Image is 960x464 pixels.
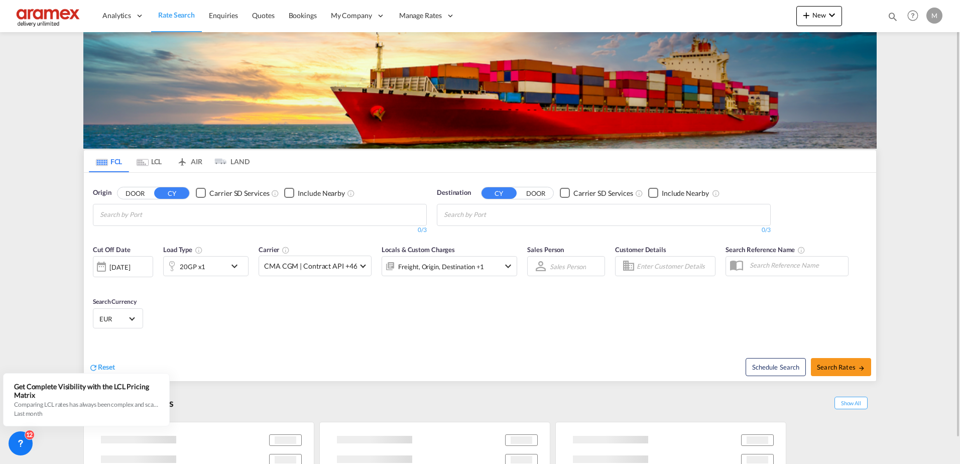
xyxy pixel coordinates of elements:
md-checkbox: Checkbox No Ink [284,188,345,198]
md-icon: icon-chevron-down [502,260,514,272]
md-icon: Your search will be saved by the below given name [797,246,805,254]
span: Reset [98,363,115,371]
img: LCL+%26+FCL+BACKGROUND.png [83,32,877,149]
div: icon-magnify [887,11,898,26]
span: Help [904,7,921,24]
span: Cut Off Date [93,246,131,254]
div: Carrier SD Services [573,188,633,198]
md-tab-item: FCL [89,150,129,172]
input: Enter Customer Details [637,259,712,274]
span: Enquiries [209,11,238,20]
span: Bookings [289,11,317,20]
span: Manage Rates [399,11,442,21]
div: icon-refreshReset [89,362,115,373]
div: 0/3 [437,226,771,235]
md-icon: icon-plus 400-fg [800,9,812,21]
span: Sales Person [527,246,564,254]
span: Origin [93,188,111,198]
div: Freight Origin Destination Factory Stuffing [398,260,484,274]
input: Chips input. [444,207,539,223]
span: New [800,11,838,19]
md-chips-wrap: Chips container with autocompletion. Enter the text area, type text to search, and then use the u... [98,204,199,223]
div: Freight Origin Destination Factory Stuffingicon-chevron-down [382,256,517,276]
span: Customer Details [615,246,666,254]
button: DOOR [117,187,153,199]
input: Search Reference Name [745,258,848,273]
md-checkbox: Checkbox No Ink [560,188,633,198]
div: OriginDOOR CY Checkbox No InkUnchecked: Search for CY (Container Yard) services for all selected ... [84,173,876,381]
span: Rate Search [158,11,195,19]
div: 0/3 [93,226,427,235]
div: M [926,8,942,24]
span: Locals & Custom Charges [382,246,455,254]
md-chips-wrap: Chips container with autocompletion. Enter the text area, type text to search, and then use the u... [442,204,543,223]
span: Search Reference Name [726,246,805,254]
md-icon: icon-chevron-down [826,9,838,21]
md-select: Sales Person [549,259,587,274]
button: CY [154,187,189,199]
md-icon: Unchecked: Ignores neighbouring ports when fetching rates.Checked : Includes neighbouring ports w... [712,189,720,197]
span: Search Rates [817,363,865,371]
md-icon: The selected Trucker/Carrierwill be displayed in the rate results If the rates are from another f... [282,246,290,254]
span: Search Currency [93,298,137,305]
span: Show All [834,397,868,409]
md-icon: icon-airplane [176,156,188,163]
md-icon: icon-information-outline [195,246,203,254]
md-tab-item: LCL [129,150,169,172]
button: CY [482,187,517,199]
button: icon-plus 400-fgNewicon-chevron-down [796,6,842,26]
md-icon: Unchecked: Search for CY (Container Yard) services for all selected carriers.Checked : Search for... [271,189,279,197]
md-tab-item: LAND [209,150,250,172]
md-tab-item: AIR [169,150,209,172]
md-icon: icon-refresh [89,363,98,372]
div: [DATE] [93,256,153,277]
span: My Company [331,11,372,21]
button: DOOR [518,187,553,199]
span: Carrier [259,246,290,254]
md-icon: Unchecked: Search for CY (Container Yard) services for all selected carriers.Checked : Search for... [635,189,643,197]
span: Load Type [163,246,203,254]
span: CMA CGM | Contract API +46 [264,261,357,271]
md-select: Select Currency: € EUREuro [98,311,138,326]
md-checkbox: Checkbox No Ink [648,188,709,198]
md-datepicker: Select [93,276,100,290]
input: Chips input. [100,207,195,223]
div: Help [904,7,926,25]
span: Quotes [252,11,274,20]
div: 20GP x1 [180,260,205,274]
md-icon: icon-arrow-right [858,365,865,372]
md-icon: icon-chevron-down [228,260,246,272]
img: dca169e0c7e311edbe1137055cab269e.png [15,5,83,27]
md-icon: Unchecked: Ignores neighbouring ports when fetching rates.Checked : Includes neighbouring ports w... [347,189,355,197]
div: Include Nearby [298,188,345,198]
button: Search Ratesicon-arrow-right [811,358,871,376]
div: 20GP x1icon-chevron-down [163,256,249,276]
div: Include Nearby [662,188,709,198]
md-pagination-wrapper: Use the left and right arrow keys to navigate between tabs [89,150,250,172]
span: Analytics [102,11,131,21]
button: Note: By default Schedule search will only considerorigin ports, destination ports and cut off da... [746,358,806,376]
div: Carrier SD Services [209,188,269,198]
div: [DATE] [109,263,130,272]
md-icon: icon-magnify [887,11,898,22]
span: EUR [99,314,128,323]
md-checkbox: Checkbox No Ink [196,188,269,198]
span: Destination [437,188,471,198]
